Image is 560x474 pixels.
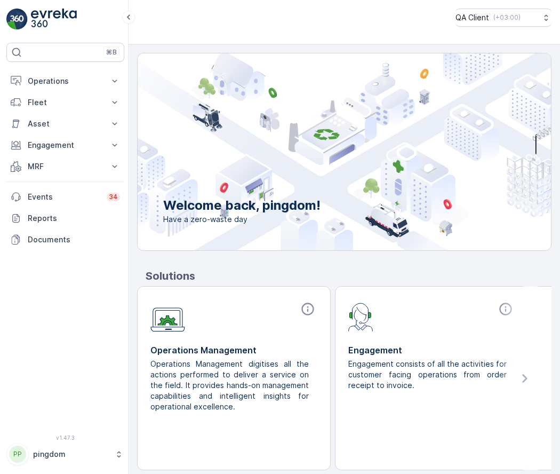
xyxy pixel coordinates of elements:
[28,140,103,151] p: Engagement
[6,443,124,465] button: PPpingdom
[6,208,124,229] a: Reports
[28,76,103,86] p: Operations
[106,48,117,57] p: ⌘B
[109,193,118,201] p: 34
[455,9,551,27] button: QA Client(+03:00)
[150,344,317,357] p: Operations Management
[6,229,124,250] a: Documents
[146,268,551,284] p: Solutions
[348,344,515,357] p: Engagement
[348,302,373,331] img: module-icon
[163,214,321,225] span: Have a zero-waste day
[348,359,507,391] p: Engagement consists of all the activities for customer facing operations from order receipt to in...
[33,449,109,460] p: pingdom
[6,70,124,92] button: Operations
[6,186,124,208] a: Events34
[28,97,103,108] p: Fleet
[150,302,185,332] img: module-icon
[6,92,124,113] button: Fleet
[6,156,124,177] button: MRF
[6,9,28,30] img: logo
[28,118,103,129] p: Asset
[9,446,26,463] div: PP
[28,234,120,245] p: Documents
[6,113,124,135] button: Asset
[6,434,124,441] span: v 1.47.3
[28,192,100,202] p: Events
[90,53,551,250] img: city illustration
[28,213,120,224] p: Reports
[31,9,77,30] img: logo_light-DOdMpM7g.png
[493,13,521,22] p: ( +03:00 )
[150,359,309,412] p: Operations Management digitises all the actions performed to deliver a service on the field. It p...
[455,12,489,23] p: QA Client
[6,135,124,156] button: Engagement
[163,197,321,214] p: Welcome back, pingdom!
[28,161,103,172] p: MRF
